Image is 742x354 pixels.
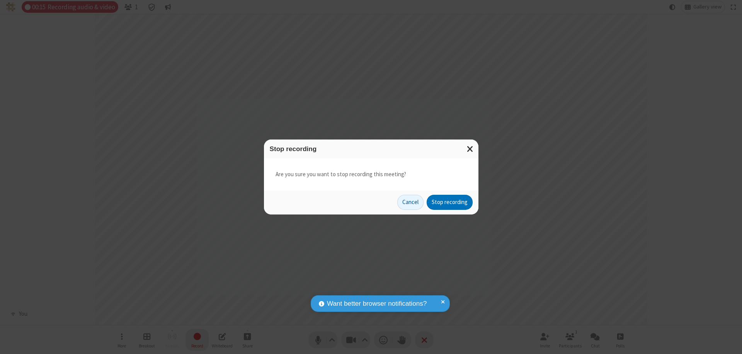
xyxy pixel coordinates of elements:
div: Are you sure you want to stop recording this meeting? [264,158,478,191]
h3: Stop recording [270,145,473,153]
button: Close modal [462,140,478,158]
span: Want better browser notifications? [327,299,427,309]
button: Cancel [397,195,424,210]
button: Stop recording [427,195,473,210]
